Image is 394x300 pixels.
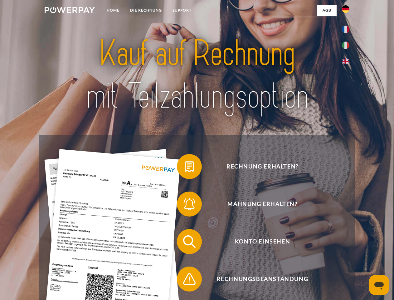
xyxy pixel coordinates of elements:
[125,5,167,16] a: DIE RECHNUNG
[182,159,197,174] img: qb_bill.svg
[177,267,339,292] button: Rechnungsbeanstandung
[45,7,95,13] img: logo-powerpay-white.svg
[186,154,339,179] span: Rechnung erhalten?
[186,192,339,217] span: Mahnung erhalten?
[177,192,339,217] button: Mahnung erhalten?
[186,267,339,292] span: Rechnungsbeanstandung
[177,154,339,179] button: Rechnung erhalten?
[177,229,339,254] button: Konto einsehen
[342,5,349,13] img: de
[317,5,337,16] a: agb
[60,30,334,120] img: title-powerpay_de.svg
[342,58,349,65] img: en
[369,275,389,295] iframe: Schaltfläche zum Öffnen des Messaging-Fensters
[167,5,197,16] a: SUPPORT
[182,234,197,249] img: qb_search.svg
[101,5,125,16] a: Home
[186,229,339,254] span: Konto einsehen
[342,26,349,33] img: fr
[342,42,349,49] img: it
[182,271,197,287] img: qb_warning.svg
[253,16,337,27] a: AGB (Kauf auf Rechnung)
[182,196,197,212] img: qb_bell.svg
